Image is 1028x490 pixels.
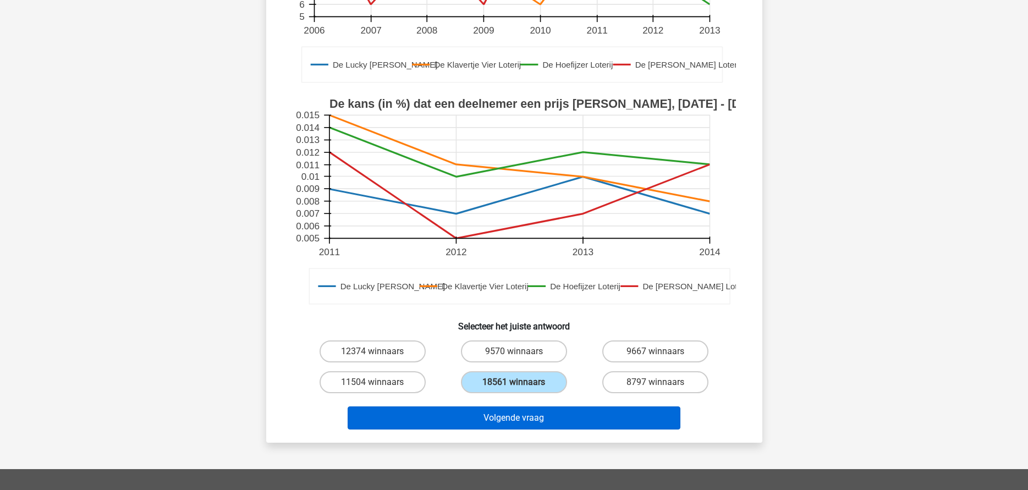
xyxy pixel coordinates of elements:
text: 0.013 [296,135,320,146]
text: 2013 [699,25,720,36]
text: 0.01 [301,171,319,182]
text: De Klavertje Vier Loterij [434,60,521,69]
text: 2010 [530,25,551,36]
text: 2014 [699,246,721,257]
text: De Klavertje Vier Loterij [442,282,529,291]
text: 0.008 [296,196,320,207]
text: 2013 [572,246,593,257]
text: De Hoefijzer Loterij [550,282,620,291]
text: De Hoefijzer Loterij [542,60,613,69]
label: 9570 winnaars [461,340,567,362]
text: 0.015 [296,110,320,121]
text: 0.007 [296,208,320,219]
text: 0.014 [296,122,320,133]
text: 2008 [416,25,437,36]
text: 0.006 [296,221,320,232]
text: 0.009 [296,183,320,194]
text: De Lucky [PERSON_NAME] [340,282,444,291]
text: 2009 [473,25,494,36]
label: 18561 winnaars [461,371,567,393]
text: 0.012 [296,147,320,158]
button: Volgende vraag [348,406,680,430]
label: 8797 winnaars [602,371,708,393]
text: De [PERSON_NAME] Loterij [635,60,740,69]
label: 12374 winnaars [320,340,426,362]
text: 2006 [304,25,325,36]
h6: Selecteer het juiste antwoord [284,312,745,332]
text: 2011 [586,25,607,36]
text: 2012 [642,25,663,36]
label: 11504 winnaars [320,371,426,393]
text: 2012 [446,246,466,257]
text: 2007 [360,25,381,36]
text: De kans (in %) dat een deelnemer een prijs [PERSON_NAME], [DATE] - [DATE] [329,97,766,111]
text: De Lucky [PERSON_NAME] [332,60,437,69]
text: 5 [299,12,305,23]
text: 0.005 [296,233,320,244]
text: 0.011 [296,159,320,170]
text: De [PERSON_NAME] Loterij [642,282,748,291]
label: 9667 winnaars [602,340,708,362]
text: 2011 [318,246,339,257]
